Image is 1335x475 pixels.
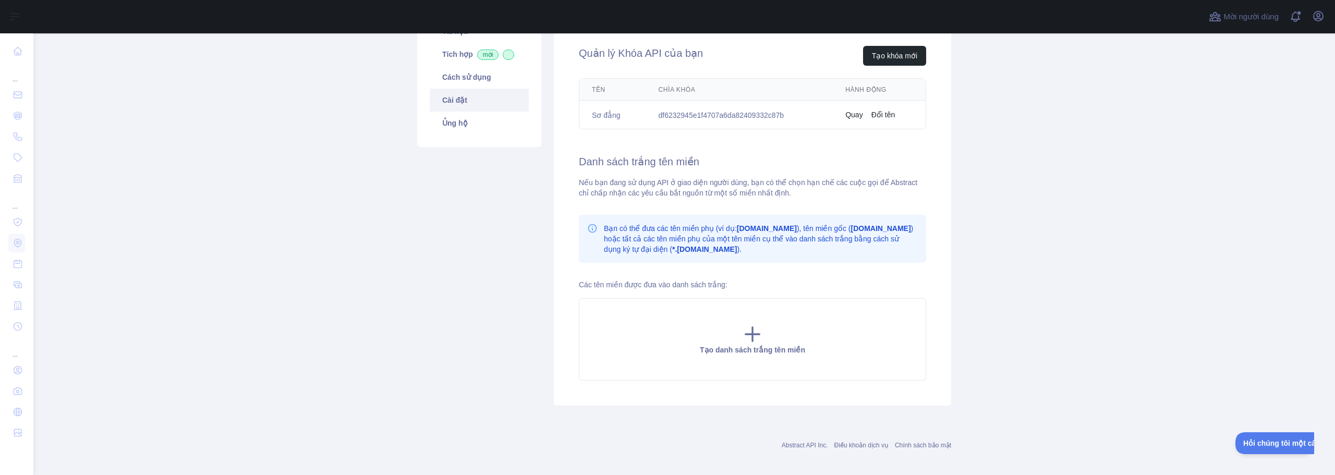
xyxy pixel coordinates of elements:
[1235,432,1314,454] iframe: Chuyển đổi Hỗ trợ khách hàng
[442,73,491,81] font: Cách sử dụng
[851,224,911,233] font: [DOMAIN_NAME]
[737,245,742,253] font: ).
[483,51,493,58] font: mới
[659,111,784,119] font: df6232945e1f4707a6da82409332c87b
[845,86,886,93] font: Hành động
[737,224,797,233] font: [DOMAIN_NAME]
[672,245,737,253] font: *.[DOMAIN_NAME]
[1207,8,1281,25] button: Mời người dùng
[579,281,727,289] font: Các tên miền được đưa vào danh sách trắng:
[863,46,926,66] button: Tạo khóa mới
[442,50,473,58] font: Tích hợp
[13,351,18,358] font: ...
[442,119,468,127] font: Ủng hộ
[782,442,828,449] a: Abstract API Inc.
[13,76,18,83] font: ...
[659,86,696,93] font: Chìa khóa
[1223,12,1279,21] font: Mời người dùng
[430,112,529,135] a: Ủng hộ
[430,66,529,89] a: Cách sử dụng
[845,109,863,120] button: Quay
[592,111,621,119] font: Sơ đẳng
[834,442,889,449] a: Điều khoản dịch vụ
[579,47,703,59] font: Quản lý Khóa API của bạn
[442,96,467,104] font: Cài đặt
[872,52,917,60] font: Tạo khóa mới
[579,178,917,197] font: Nếu bạn đang sử dụng API ở giao diện người dùng, bạn có thể chọn hạn chế các cuộc gọi để Abstract...
[845,111,863,119] font: Quay
[8,7,98,15] font: Hỏi chúng tôi một câu hỏi
[700,346,805,354] font: Tạo danh sách trắng tên miền
[871,111,895,119] font: Đổi tên
[430,89,529,112] a: Cài đặt
[797,224,851,233] font: ), tên miền gốc (
[430,43,529,66] a: Tích hợpmới
[604,224,913,253] font: ) hoặc tất cả các tên miền phụ của một tên miền cụ thể vào danh sách trắng bằng cách sử dụng ký t...
[592,86,605,93] font: Tên
[604,224,737,233] font: Bạn có thể đưa các tên miền phụ (ví dụ:
[579,156,699,167] font: Danh sách trắng tên miền
[895,442,951,449] a: Chính sách bảo mật
[13,203,18,210] font: ...
[871,109,895,120] button: Đổi tên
